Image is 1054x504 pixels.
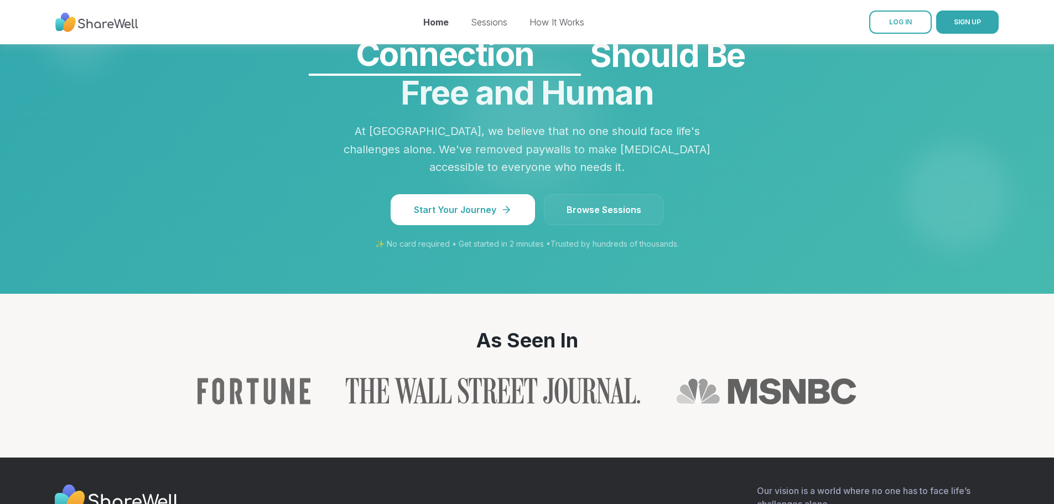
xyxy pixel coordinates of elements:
a: Read ShareWell coverage in MSNBC [676,378,857,404]
div: Connection [309,33,581,75]
a: How It Works [529,17,584,28]
span: Should Be [244,34,811,76]
a: LOG IN [869,11,932,34]
img: Fortune logo [198,378,310,404]
span: Browse Sessions [567,203,641,216]
p: ✨ No card required • Get started in 2 minutes • Trusted by hundreds of thousands. [244,238,811,250]
p: At [GEOGRAPHIC_DATA], we believe that no one should face life's challenges alone. We've removed p... [341,122,713,176]
a: Browse Sessions [544,194,664,225]
button: SIGN UP [936,11,999,34]
span: Free and Human [401,72,653,112]
span: SIGN UP [954,18,981,26]
a: Read ShareWell coverage in Fortune [198,378,310,404]
a: Home [423,17,449,28]
img: The Wall Street Journal logo [346,378,640,404]
button: Start Your Journey [391,194,535,225]
a: Sessions [471,17,507,28]
img: MSNBC logo [676,378,857,404]
img: ShareWell Nav Logo [55,7,138,38]
h2: As Seen In [71,329,983,351]
span: Start Your Journey [414,203,512,216]
span: LOG IN [889,18,912,26]
a: Read ShareWell coverage in The Wall Street Journal [346,378,640,404]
